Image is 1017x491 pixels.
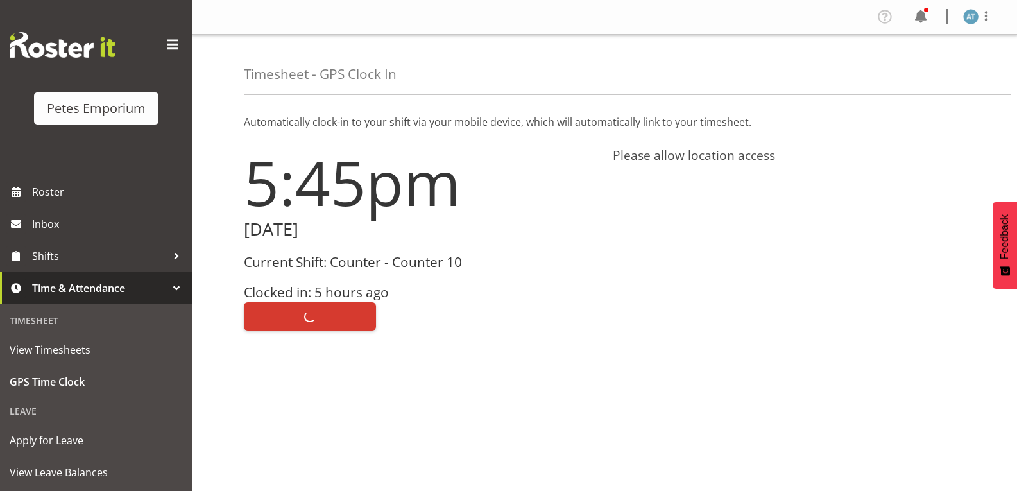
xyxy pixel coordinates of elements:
div: Timesheet [3,307,189,334]
img: alex-micheal-taniwha5364.jpg [963,9,979,24]
span: Time & Attendance [32,279,167,298]
span: Inbox [32,214,186,234]
p: Automatically clock-in to your shift via your mobile device, which will automatically link to you... [244,114,966,130]
h4: Timesheet - GPS Clock In [244,67,397,82]
a: View Timesheets [3,334,189,366]
div: Petes Emporium [47,99,146,118]
h2: [DATE] [244,220,597,239]
h3: Current Shift: Counter - Counter 10 [244,255,597,270]
span: View Timesheets [10,340,183,359]
h4: Please allow location access [613,148,966,163]
span: View Leave Balances [10,463,183,482]
a: GPS Time Clock [3,366,189,398]
button: Feedback - Show survey [993,202,1017,289]
a: View Leave Balances [3,456,189,488]
span: GPS Time Clock [10,372,183,392]
h1: 5:45pm [244,148,597,217]
span: Roster [32,182,186,202]
span: Feedback [999,214,1011,259]
a: Apply for Leave [3,424,189,456]
div: Leave [3,398,189,424]
img: Rosterit website logo [10,32,115,58]
span: Apply for Leave [10,431,183,450]
span: Shifts [32,246,167,266]
h3: Clocked in: 5 hours ago [244,285,597,300]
